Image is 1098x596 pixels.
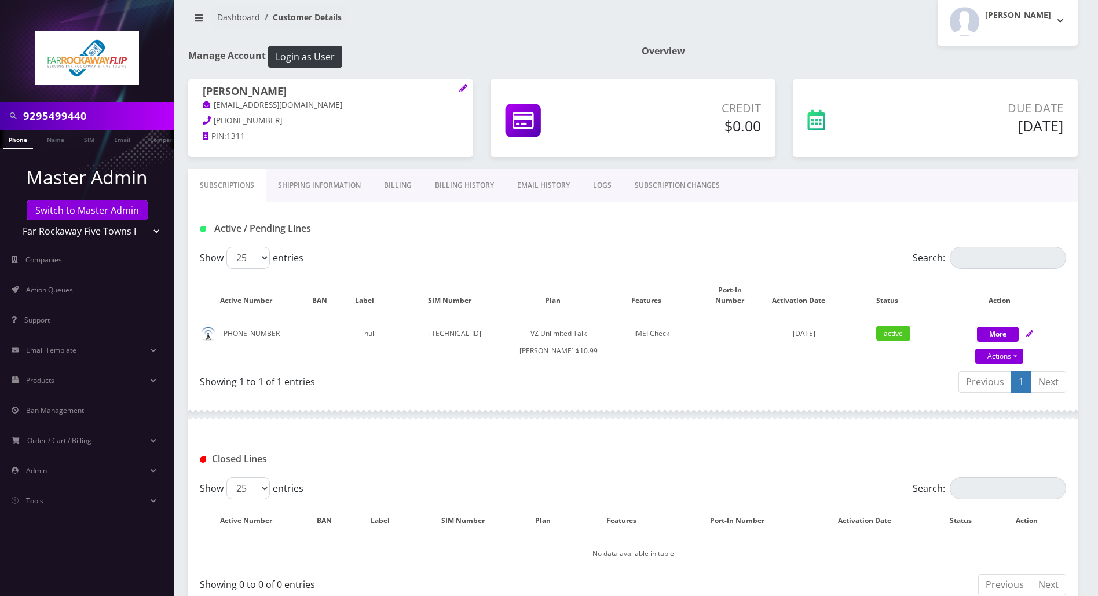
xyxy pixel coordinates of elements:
a: EMAIL HISTORY [506,169,581,202]
span: Companies [25,255,62,265]
a: PIN: [203,131,226,142]
select: Showentries [226,477,270,499]
a: Actions [975,349,1023,364]
label: Show entries [200,247,303,269]
img: Active / Pending Lines [200,226,206,232]
th: Action : activate to sort column ascending [1000,504,1065,538]
a: Next [1031,574,1066,595]
th: Plan: activate to sort column ascending [517,273,600,317]
img: default.png [201,327,215,341]
h2: [PERSON_NAME] [985,10,1051,20]
span: Products [26,375,54,385]
a: Login as User [266,49,342,62]
th: SIM Number: activate to sort column ascending [395,273,516,317]
span: [PHONE_NUMBER] [214,115,282,126]
input: Search: [950,477,1066,499]
td: [PHONE_NUMBER] [201,319,303,365]
th: Label: activate to sort column ascending [347,273,393,317]
th: Status: activate to sort column ascending [842,273,945,317]
h1: Manage Account [188,46,624,68]
h1: Overview [642,46,1078,57]
a: Previous [978,574,1031,595]
a: Name [41,130,70,148]
a: Email [108,130,136,148]
button: Login as User [268,46,342,68]
a: Next [1031,371,1066,393]
th: BAN: activate to sort column ascending [305,504,356,538]
label: Show entries [200,477,303,499]
a: Dashboard [217,12,260,23]
label: Search: [913,247,1066,269]
span: Tools [26,496,43,506]
span: Action Queues [26,285,73,295]
a: Switch to Master Admin [27,200,148,220]
span: Ban Management [26,405,84,415]
div: IMEI Check [601,325,703,342]
p: Due Date [898,100,1063,117]
div: Showing 0 to 0 of 0 entries [200,573,624,591]
h1: Active / Pending Lines [200,223,477,234]
td: null [347,319,393,365]
th: Features: activate to sort column ascending [601,273,703,317]
h5: [DATE] [898,117,1063,134]
th: Status: activate to sort column ascending [934,504,999,538]
th: Label: activate to sort column ascending [357,504,415,538]
th: Activation Date: activate to sort column ascending [768,273,841,317]
td: No data available in table [201,539,1065,568]
td: VZ Unlimited Talk [PERSON_NAME] $10.99 [517,319,600,365]
a: Billing History [423,169,506,202]
li: Customer Details [260,11,342,23]
th: Port-In Number: activate to sort column ascending [680,504,807,538]
h1: [PERSON_NAME] [203,85,459,99]
th: SIM Number: activate to sort column ascending [416,504,522,538]
p: Credit [619,100,761,117]
button: More [977,327,1019,342]
span: Admin [26,466,47,476]
nav: breadcrumb [188,5,624,38]
a: 1 [1011,371,1031,393]
div: Showing 1 to 1 of 1 entries [200,370,624,389]
a: LOGS [581,169,623,202]
span: Support [24,315,50,325]
th: Active Number: activate to sort column descending [201,504,303,538]
img: Closed Lines [200,456,206,463]
input: Search in Company [23,105,171,127]
h1: Closed Lines [200,454,477,465]
a: Phone [3,130,33,149]
span: active [876,326,910,341]
span: Email Template [26,345,76,355]
select: Showentries [226,247,270,269]
img: Far Rockaway Five Towns Flip [35,31,139,85]
a: SIM [78,130,100,148]
a: Subscriptions [188,169,266,202]
span: 1311 [226,131,245,141]
th: BAN: activate to sort column ascending [305,273,346,317]
a: SUBSCRIPTION CHANGES [623,169,731,202]
a: Billing [372,169,423,202]
span: Order / Cart / Billing [27,436,91,445]
th: Activation Date: activate to sort column ascending [807,504,933,538]
th: Plan: activate to sort column ascending [523,504,575,538]
td: [TECHNICAL_ID] [395,319,516,365]
th: Action: activate to sort column ascending [946,273,1065,317]
a: [EMAIL_ADDRESS][DOMAIN_NAME] [203,100,342,111]
h5: $0.00 [619,117,761,134]
th: Active Number: activate to sort column ascending [201,273,303,317]
a: Company [144,130,183,148]
span: [DATE] [793,328,815,338]
th: Features: activate to sort column ascending [576,504,679,538]
a: Previous [958,371,1012,393]
a: Shipping Information [266,169,372,202]
label: Search: [913,477,1066,499]
th: Port-In Number: activate to sort column ascending [704,273,767,317]
input: Search: [950,247,1066,269]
